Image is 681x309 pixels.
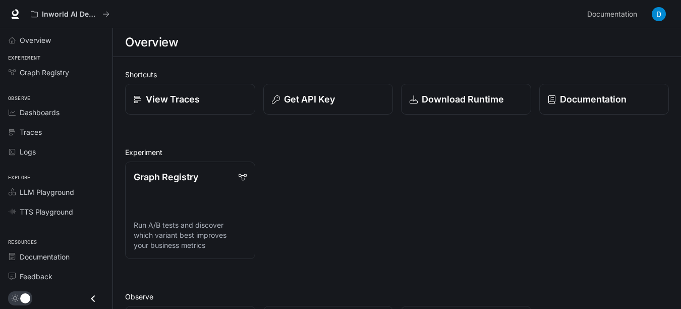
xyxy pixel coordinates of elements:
[125,32,178,53] h1: Overview
[4,268,108,285] a: Feedback
[125,69,669,80] h2: Shortcuts
[26,4,114,24] button: All workspaces
[539,84,669,115] a: Documentation
[134,170,198,184] p: Graph Registry
[125,162,255,259] a: Graph RegistryRun A/B tests and discover which variant best improves your business metrics
[4,143,108,161] a: Logs
[146,92,200,106] p: View Traces
[20,292,30,303] span: Dark mode toggle
[4,183,108,201] a: LLM Playground
[125,291,669,302] h2: Observe
[125,84,255,115] a: View Traces
[4,31,108,49] a: Overview
[652,7,666,21] img: User avatar
[263,84,393,115] button: Get API Key
[20,146,36,157] span: Logs
[20,67,69,78] span: Graph Registry
[20,271,52,282] span: Feedback
[125,147,669,158] h2: Experiment
[134,220,247,250] p: Run A/B tests and discover which variant best improves your business metrics
[587,8,637,21] span: Documentation
[284,92,335,106] p: Get API Key
[422,92,504,106] p: Download Runtime
[4,64,108,81] a: Graph Registry
[42,10,98,19] p: Inworld AI Demos
[20,187,74,197] span: LLM Playground
[4,203,108,221] a: TTS Playground
[82,288,104,309] button: Close drawer
[20,251,70,262] span: Documentation
[583,4,645,24] a: Documentation
[560,92,627,106] p: Documentation
[4,248,108,266] a: Documentation
[649,4,669,24] button: User avatar
[20,207,73,217] span: TTS Playground
[4,104,108,121] a: Dashboards
[20,35,51,45] span: Overview
[20,127,42,137] span: Traces
[20,107,60,118] span: Dashboards
[4,123,108,141] a: Traces
[401,84,531,115] a: Download Runtime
